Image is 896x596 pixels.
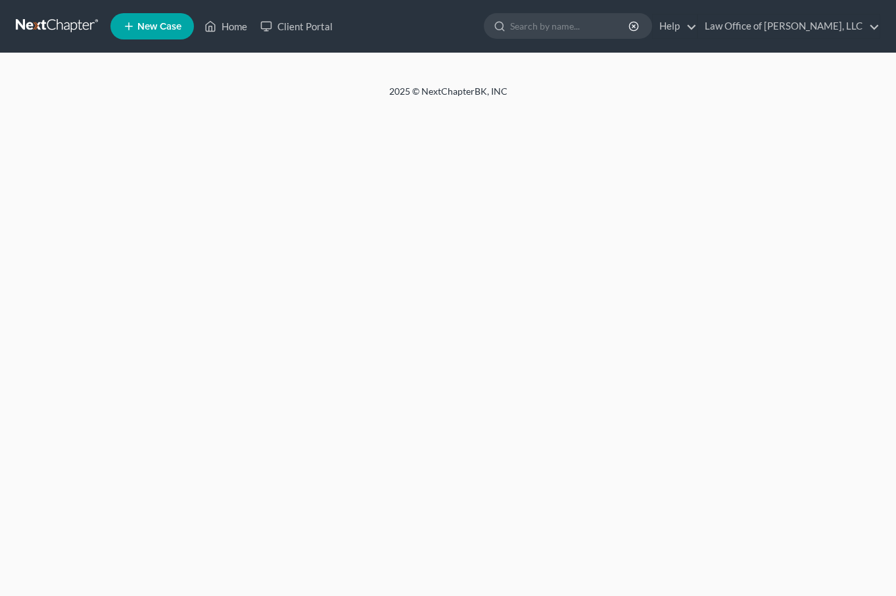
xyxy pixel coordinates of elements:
[198,14,254,38] a: Home
[254,14,339,38] a: Client Portal
[74,85,823,109] div: 2025 © NextChapterBK, INC
[510,14,630,38] input: Search by name...
[137,22,181,32] span: New Case
[698,14,880,38] a: Law Office of [PERSON_NAME], LLC
[653,14,697,38] a: Help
